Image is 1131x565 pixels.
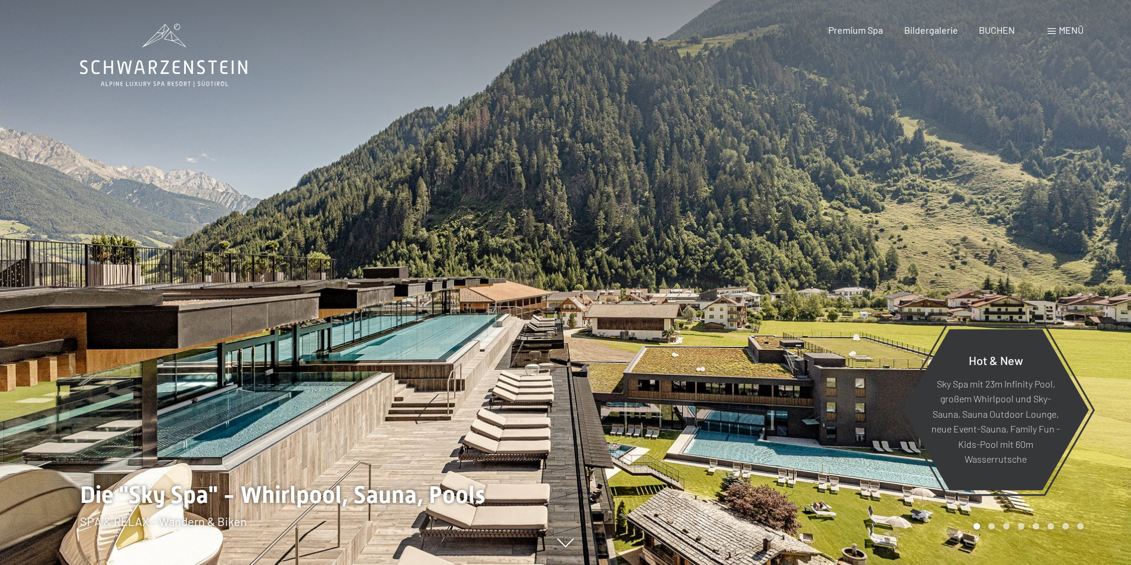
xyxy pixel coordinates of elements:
div: Carousel Page 1 (Current Slide) [973,523,980,530]
a: Bildergalerie [904,24,958,35]
span: Hot & New [969,353,1023,367]
a: BUCHEN [979,24,1015,35]
div: Carousel Page 2 [988,523,995,530]
a: Premium Spa [828,24,883,35]
p: Sky Spa mit 23m Infinity Pool, großem Whirlpool und Sky-Sauna, Sauna Outdoor Lounge, neue Event-S... [931,376,1060,467]
div: Carousel Page 4 [1018,523,1024,530]
div: Carousel Page 7 [1062,523,1069,530]
span: Menü [1059,24,1084,35]
div: Carousel Pagination [969,523,1084,530]
div: Carousel Page 5 [1033,523,1039,530]
div: Carousel Page 3 [1003,523,1010,530]
div: Carousel Page 8 [1077,523,1084,530]
a: Hot & New Sky Spa mit 23m Infinity Pool, großem Whirlpool und Sky-Sauna, Sauna Outdoor Lounge, ne... [902,328,1090,491]
div: Carousel Page 6 [1048,523,1054,530]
